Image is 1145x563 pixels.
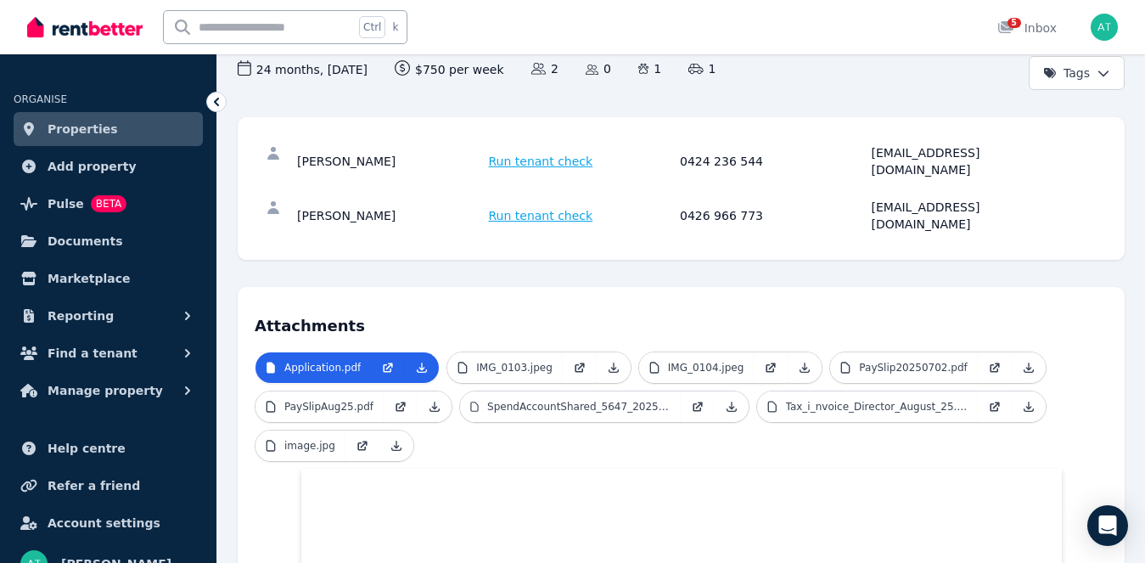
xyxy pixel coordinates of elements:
a: Download Attachment [788,352,822,383]
p: image.jpg [284,439,335,453]
a: image.jpg [255,431,345,461]
a: Open in new Tab [754,352,788,383]
span: $750 per week [395,60,504,78]
button: Find a tenant [14,336,203,370]
a: Account settings [14,506,203,540]
span: Properties [48,119,118,139]
span: Refer a friend [48,476,140,496]
span: 1 [688,60,716,77]
span: Find a tenant [48,343,138,363]
div: 0424 236 544 [680,144,867,178]
a: Add property [14,149,203,183]
span: Marketplace [48,268,130,289]
a: PulseBETA [14,187,203,221]
span: 0 [586,60,611,77]
p: Tax_i_nvoice_Director_August_25.pdf [786,400,968,414]
a: IMG_0103.jpeg [447,352,563,383]
div: 0426 966 773 [680,199,867,233]
div: Open Intercom Messenger [1087,505,1128,546]
button: Tags [1029,56,1125,90]
a: Open in new Tab [384,391,418,422]
span: 5 [1007,18,1021,28]
span: 24 months , [DATE] [238,60,368,78]
a: PaySlipAug25.pdf [255,391,384,422]
button: Manage property [14,374,203,408]
div: [EMAIL_ADDRESS][DOMAIN_NAME] [872,144,1058,178]
span: ORGANISE [14,93,67,105]
a: Download Attachment [405,352,439,383]
a: Open in new Tab [978,352,1012,383]
a: Open in new Tab [563,352,597,383]
p: Application.pdf [284,361,361,374]
span: k [392,20,398,34]
a: SpendAccountShared_5647_2025_07.pdf [460,391,681,422]
a: Download Attachment [715,391,749,422]
span: Add property [48,156,137,177]
a: Documents [14,224,203,258]
a: PaySlip20250702.pdf [830,352,977,383]
span: Documents [48,231,123,251]
p: PaySlip20250702.pdf [859,361,967,374]
a: Help centre [14,431,203,465]
span: Run tenant check [489,153,593,170]
div: [PERSON_NAME] [297,199,484,233]
p: SpendAccountShared_5647_2025_07.pdf [487,400,671,414]
img: Anton Tonev [1091,14,1118,41]
a: Download Attachment [379,431,413,461]
a: Open in new Tab [681,391,715,422]
p: IMG_0104.jpeg [668,361,744,374]
a: Properties [14,112,203,146]
a: Tax_i_nvoice_Director_August_25.pdf [757,391,978,422]
span: Help centre [48,438,126,459]
span: Manage property [48,380,163,401]
a: Download Attachment [1012,391,1046,422]
a: Download Attachment [418,391,452,422]
span: Tags [1043,65,1090,82]
a: Download Attachment [1012,352,1046,383]
a: Download Attachment [597,352,631,383]
p: IMG_0103.jpeg [476,361,553,374]
span: BETA [91,195,126,212]
a: IMG_0104.jpeg [639,352,755,383]
a: Open in new Tab [978,391,1012,422]
a: Application.pdf [255,352,371,383]
a: Open in new Tab [371,352,405,383]
a: Refer a friend [14,469,203,503]
span: Pulse [48,194,84,214]
span: Run tenant check [489,207,593,224]
div: [PERSON_NAME] [297,144,484,178]
div: [EMAIL_ADDRESS][DOMAIN_NAME] [872,199,1058,233]
button: Reporting [14,299,203,333]
span: Reporting [48,306,114,326]
img: RentBetter [27,14,143,40]
a: Open in new Tab [345,431,379,461]
span: 1 [638,60,661,77]
a: Marketplace [14,262,203,296]
h4: Attachments [255,304,1108,338]
div: Inbox [997,20,1057,37]
p: PaySlipAug25.pdf [284,400,373,414]
span: Ctrl [359,16,385,38]
span: Account settings [48,513,160,533]
span: 2 [531,60,558,77]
